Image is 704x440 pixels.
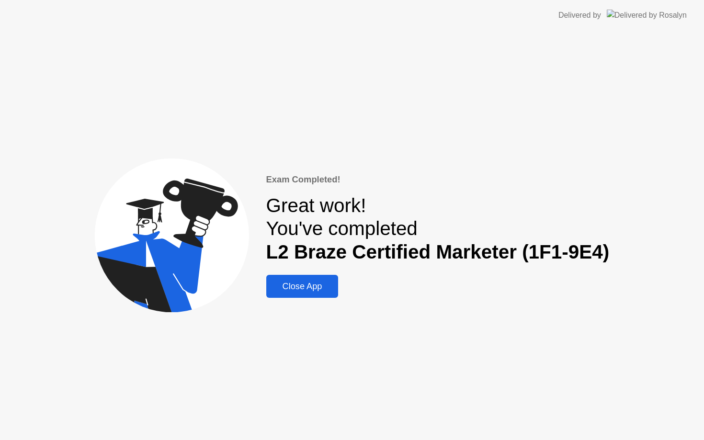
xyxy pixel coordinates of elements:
img: Delivered by Rosalyn [607,10,687,21]
b: L2 Braze Certified Marketer (1F1-9E4) [266,241,610,263]
div: Great work! You've completed [266,194,610,264]
div: Exam Completed! [266,173,610,186]
button: Close App [266,275,339,298]
div: Delivered by [558,10,601,21]
div: Close App [269,282,336,292]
